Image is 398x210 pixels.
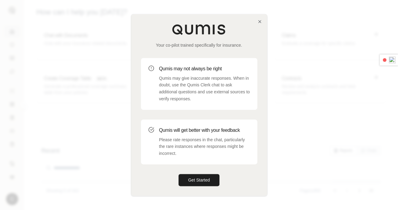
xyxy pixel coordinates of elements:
[141,42,257,48] p: Your co-pilot trained specifically for insurance.
[159,127,250,134] h3: Qumis will get better with your feedback
[159,136,250,157] p: Please rate responses in the chat, particularly the rare instances where responses might be incor...
[159,75,250,102] p: Qumis may give inaccurate responses. When in doubt, use the Qumis Clerk chat to ask additional qu...
[159,65,250,72] h3: Qumis may not always be right
[179,174,220,186] button: Get Started
[172,24,226,35] img: Qumis Logo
